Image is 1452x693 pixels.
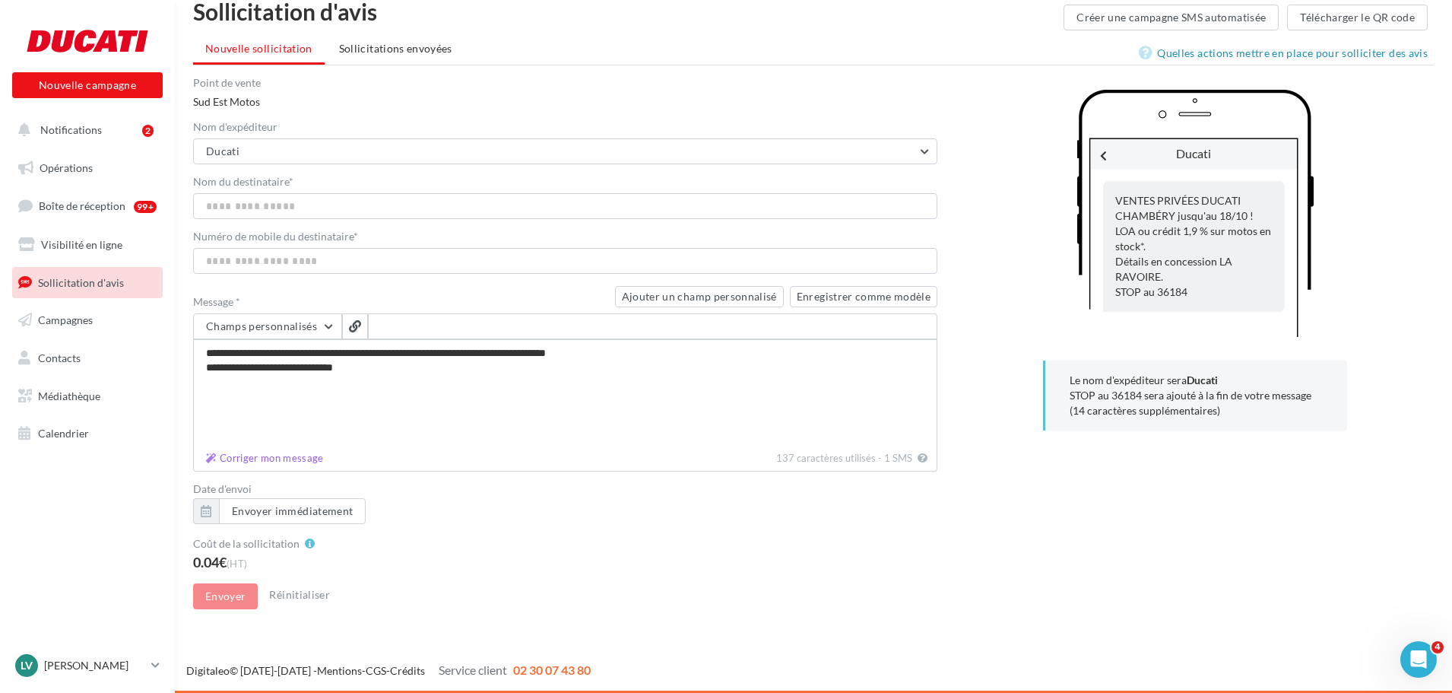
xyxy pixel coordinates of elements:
label: Numéro de mobile du destinataire [193,231,937,242]
div: VENTES PRIVÉES DUCATI CHAMBÉRY jusqu'au 18/10 ! LOA ou crédit 1,9 % sur motos en stock*. Détails ... [1103,181,1285,312]
a: Crédits [390,664,425,677]
a: Mentions [317,664,362,677]
label: Nom d'expéditeur [193,122,937,132]
button: Envoyer immédiatement [193,498,366,524]
span: Service client [439,663,507,677]
span: © [DATE]-[DATE] - - - [186,664,591,677]
a: Visibilité en ligne [9,229,166,261]
span: Visibilité en ligne [41,238,122,251]
a: Sollicitation d'avis [9,267,166,299]
span: Lv [21,658,33,673]
a: Médiathèque [9,380,166,412]
span: 1 SMS [884,452,912,464]
label: Date d'envoi [193,484,937,494]
button: Télécharger le QR code [1287,5,1428,30]
button: Créer une campagne SMS automatisée [1064,5,1279,30]
a: Quelles actions mettre en place pour solliciter des avis [1139,44,1434,62]
span: Calendrier [38,427,89,440]
button: Corriger mon message 137 caractères utilisés - 1 SMS [915,449,930,468]
div: 2 [142,125,154,137]
span: Boîte de réception [39,199,125,212]
a: Digitaleo [186,664,230,677]
label: Point de vente [193,78,937,88]
a: Lv [PERSON_NAME] [12,651,163,680]
button: Envoyer immédiatement [219,498,366,524]
span: Ducati [206,145,239,157]
b: Ducati [1187,374,1218,386]
a: Calendrier [9,418,166,450]
p: Le nom d'expéditeur sera STOP au 36184 sera ajouté à la fin de votre message (14 caractères suppl... [1070,373,1323,418]
button: Enregistrer comme modèle [790,286,937,307]
iframe: Intercom live chat [1400,641,1437,678]
button: Ajouter un champ personnalisé [615,286,784,307]
a: Boîte de réception99+ [9,189,166,222]
span: Opérations [40,161,93,174]
span: Sollicitations envoyées [339,42,452,55]
label: Coût de la sollicitation [193,539,300,549]
div: 99+ [134,201,157,213]
div: Sud Est Motos [193,78,937,110]
a: CGS [366,664,386,677]
span: Médiathèque [38,389,100,402]
button: 137 caractères utilisés - 1 SMS [200,449,330,468]
a: Contacts [9,342,166,374]
span: 137 caractères utilisés - [776,452,882,464]
span: 02 30 07 43 80 [513,663,591,677]
button: Réinitialiser [263,586,336,604]
span: Ducati [1176,146,1211,161]
button: Notifications 2 [9,114,160,146]
button: Champs personnalisés [193,313,342,339]
p: [PERSON_NAME] [44,658,145,673]
label: Nom du destinataire [193,176,937,187]
button: Nouvelle campagne [12,72,163,98]
a: Opérations [9,152,166,184]
span: Notifications [40,123,102,136]
span: Sollicitation d'avis [38,275,124,288]
span: (HT) [227,558,247,570]
span: Campagnes [38,313,93,326]
span: Contacts [38,351,81,364]
label: Message * [193,297,609,307]
span: 4 [1431,641,1444,653]
a: Campagnes [9,304,166,336]
button: Envoyer [193,583,258,609]
button: Ducati [193,138,937,164]
div: 0.04€ [193,555,937,571]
